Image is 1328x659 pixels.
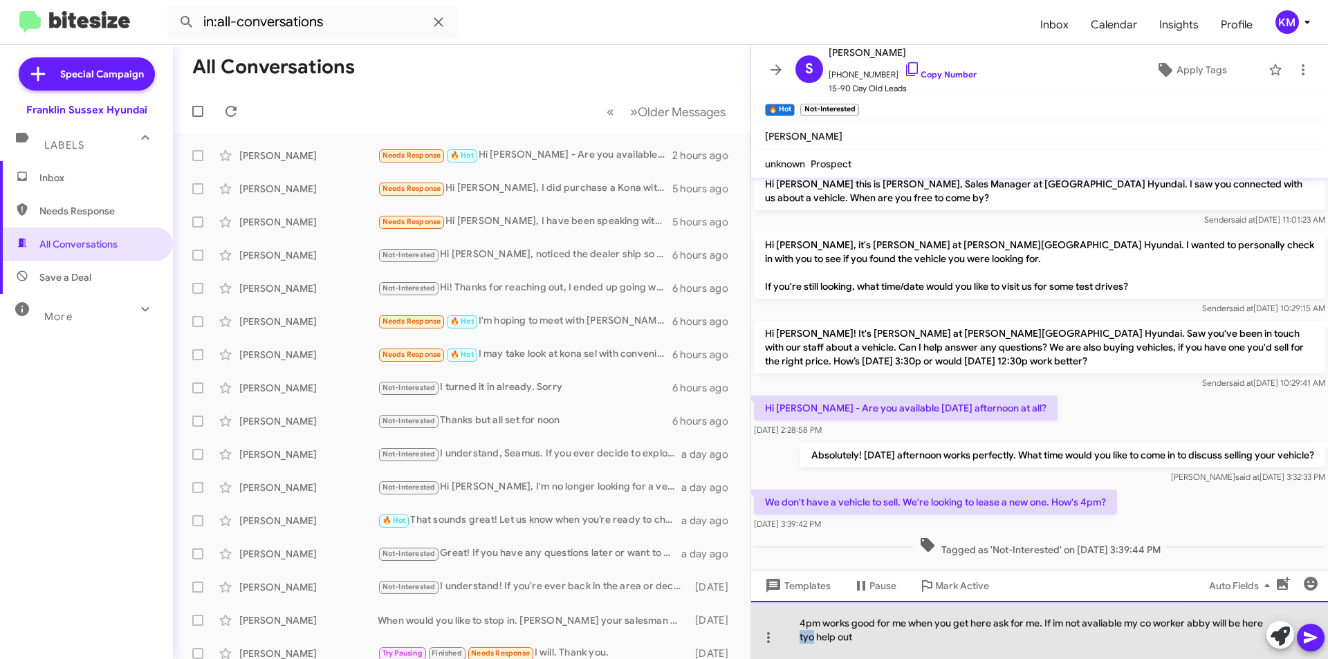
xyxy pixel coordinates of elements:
span: Not-Interested [382,383,436,392]
span: Tagged as 'Not-Interested' on [DATE] 3:39:44 PM [914,537,1166,557]
div: I understand! If you're ever back in the area or decide to sell your vehicle, feel free to reach ... [378,579,688,595]
span: 15-90 Day Old Leads [829,82,977,95]
span: Prospect [811,158,851,170]
span: Save a Deal [39,270,91,284]
span: [PERSON_NAME] [765,130,842,142]
div: Hi [PERSON_NAME], I'm no longer looking for a vehicle thank you [378,479,681,495]
div: [DATE] [688,613,739,627]
span: Not-Interested [382,284,436,293]
p: Hi [PERSON_NAME], it's [PERSON_NAME] at [PERSON_NAME][GEOGRAPHIC_DATA] Hyundai. I wanted to perso... [754,232,1325,299]
nav: Page navigation example [599,98,734,126]
div: [PERSON_NAME] [239,348,378,362]
button: Previous [598,98,622,126]
span: 🔥 Hot [450,151,474,160]
span: Sender [DATE] 10:29:15 AM [1202,303,1325,313]
span: Not-Interested [382,582,436,591]
span: Not-Interested [382,250,436,259]
a: Calendar [1080,5,1148,45]
span: Needs Response [471,649,530,658]
span: said at [1235,472,1260,482]
span: Special Campaign [60,67,144,81]
span: Not-Interested [382,483,436,492]
div: 4pm works good for me when you get here ask for me. If im not avaliable my co worker abby will be... [751,601,1328,659]
div: [DATE] [688,580,739,594]
div: [PERSON_NAME] [239,481,378,494]
div: a day ago [681,514,739,528]
span: [PERSON_NAME] [DATE] 3:32:33 PM [1171,472,1325,482]
p: Hi [PERSON_NAME] - Are you available [DATE] afternoon at all? [754,396,1058,420]
div: I'm hoping to meet with [PERSON_NAME] either tonight or [DATE] night [378,313,672,329]
span: Inbox [39,171,157,185]
p: Hi [PERSON_NAME] this is [PERSON_NAME], Sales Manager at [GEOGRAPHIC_DATA] Hyundai. I saw you con... [754,171,1325,210]
div: 2 hours ago [672,149,739,163]
small: Not-Interested [800,104,858,116]
button: Templates [751,573,842,598]
div: [PERSON_NAME] [239,514,378,528]
a: Inbox [1029,5,1080,45]
span: Try Pausing [382,649,423,658]
small: 🔥 Hot [765,104,795,116]
div: I turned it in already. Sorry [378,380,672,396]
span: [PERSON_NAME] [829,44,977,61]
div: [PERSON_NAME] [239,381,378,395]
div: Franklin Sussex Hyundai [26,103,147,117]
h1: All Conversations [192,56,355,78]
div: [PERSON_NAME] [239,315,378,328]
span: More [44,310,73,323]
div: a day ago [681,481,739,494]
span: Needs Response [39,204,157,218]
button: Auto Fields [1198,573,1286,598]
span: Finished [432,649,462,658]
div: [PERSON_NAME] [239,182,378,196]
span: Sender [DATE] 10:29:41 AM [1202,378,1325,388]
span: 🔥 Hot [450,350,474,359]
div: Thanks but all set for noon [378,413,672,429]
div: [PERSON_NAME] [239,414,378,428]
button: Apply Tags [1120,57,1262,82]
div: [PERSON_NAME] [239,149,378,163]
button: KM [1264,10,1313,34]
div: Hi [PERSON_NAME], noticed the dealer ship so far from my place [378,247,672,263]
span: unknown [765,158,805,170]
div: 6 hours ago [672,414,739,428]
span: Auto Fields [1209,573,1275,598]
div: 6 hours ago [672,248,739,262]
button: Mark Active [907,573,1000,598]
div: a day ago [681,447,739,461]
span: Not-Interested [382,416,436,425]
span: [PHONE_NUMBER] [829,61,977,82]
a: Insights [1148,5,1210,45]
p: We don't have a vehicle to sell. We're looking to lease a new one. How's 4pm? [754,490,1117,514]
span: Needs Response [382,217,441,226]
span: Needs Response [382,151,441,160]
div: a day ago [681,547,739,561]
div: I may take look at kona sel with convenience package next week after family visitors go home [378,346,672,362]
span: Pause [869,573,896,598]
span: « [607,103,614,120]
a: Profile [1210,5,1264,45]
input: Search [167,6,458,39]
span: [DATE] 2:28:58 PM [754,425,822,435]
p: Absolutely! [DATE] afternoon works perfectly. What time would you like to come in to discuss sell... [800,443,1325,467]
div: 5 hours ago [672,182,739,196]
button: Next [622,98,734,126]
span: Not-Interested [382,449,436,458]
div: [PERSON_NAME] [239,447,378,461]
span: 🔥 Hot [382,516,406,525]
div: That sounds great! Let us know when you’re ready to chat. We look forward to helping you with you... [378,512,681,528]
span: said at [1229,378,1253,388]
a: Copy Number [904,69,977,80]
div: [PERSON_NAME] [239,613,378,627]
div: Hi! Thanks for reaching out, I ended up going with another car. Thank you for all the help! [378,280,672,296]
div: Hi [PERSON_NAME], I did purchase a Kona with the Hyundai hackettstown location but appreciate the... [378,180,672,196]
span: All Conversations [39,237,118,251]
span: Mark Active [935,573,989,598]
span: » [630,103,638,120]
div: Hi [PERSON_NAME], I have been speaking with [PERSON_NAME] from [GEOGRAPHIC_DATA] [378,214,672,230]
span: said at [1231,214,1255,225]
span: Apply Tags [1177,57,1227,82]
div: I understand, Seamus. If you ever decide to explore options again, feel free to reach out. Have a... [378,446,681,462]
a: Special Campaign [19,57,155,91]
div: 6 hours ago [672,281,739,295]
div: [PERSON_NAME] [239,248,378,262]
